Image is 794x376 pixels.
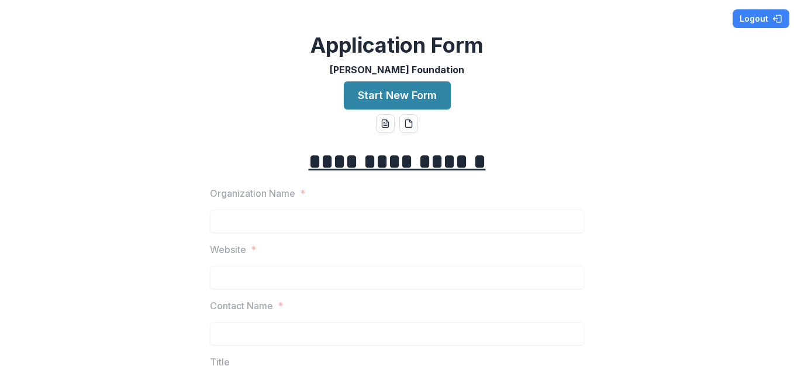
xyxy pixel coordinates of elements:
button: Start New Form [344,81,451,110]
p: Title [210,355,230,369]
p: [PERSON_NAME] Foundation [330,63,464,77]
button: Logout [733,9,789,28]
p: Contact Name [210,299,273,313]
p: Website [210,242,246,257]
button: pdf-download [399,114,418,133]
h2: Application Form [310,33,484,58]
button: word-download [376,114,395,133]
p: Organization Name [210,186,295,200]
